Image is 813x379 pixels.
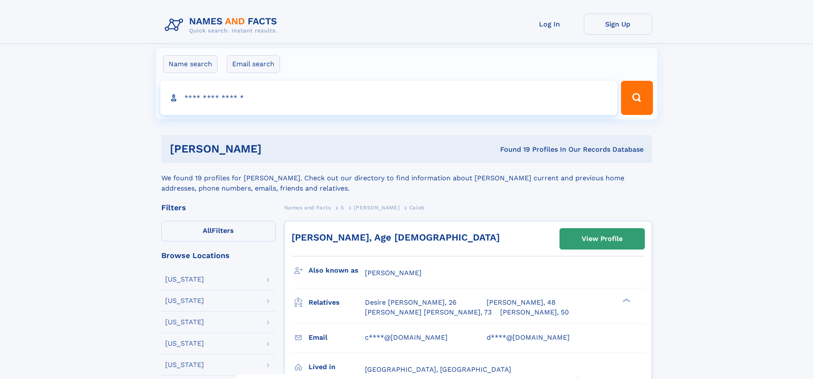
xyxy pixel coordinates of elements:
[161,14,284,37] img: Logo Names and Facts
[354,205,399,211] span: [PERSON_NAME]
[309,360,365,374] h3: Lived in
[365,365,511,373] span: [GEOGRAPHIC_DATA], [GEOGRAPHIC_DATA]
[621,81,653,115] button: Search Button
[500,308,569,317] a: [PERSON_NAME], 50
[365,298,457,307] a: Desire [PERSON_NAME], 26
[284,202,331,213] a: Names and Facts
[365,308,492,317] a: [PERSON_NAME] [PERSON_NAME], 73
[582,229,623,249] div: View Profile
[160,81,618,115] input: search input
[161,163,652,194] div: We found 19 profiles for [PERSON_NAME]. Check out our directory to find information about [PERSON...
[584,14,652,35] a: Sign Up
[165,276,204,283] div: [US_STATE]
[341,202,344,213] a: S
[560,229,644,249] a: View Profile
[354,202,399,213] a: [PERSON_NAME]
[309,295,365,310] h3: Relatives
[516,14,584,35] a: Log In
[165,297,204,304] div: [US_STATE]
[203,226,212,235] span: All
[165,361,204,368] div: [US_STATE]
[165,319,204,326] div: [US_STATE]
[409,205,425,211] span: Caleb
[621,298,631,303] div: ❯
[161,252,276,259] div: Browse Locations
[487,298,556,307] a: [PERSON_NAME], 48
[309,330,365,345] h3: Email
[365,269,422,277] span: [PERSON_NAME]
[161,221,276,241] label: Filters
[161,204,276,212] div: Filters
[309,263,365,278] h3: Also known as
[163,55,218,73] label: Name search
[165,340,204,347] div: [US_STATE]
[170,144,381,154] h1: [PERSON_NAME]
[291,232,500,243] a: [PERSON_NAME], Age [DEMOGRAPHIC_DATA]
[381,145,644,154] div: Found 19 Profiles In Our Records Database
[227,55,280,73] label: Email search
[341,205,344,211] span: S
